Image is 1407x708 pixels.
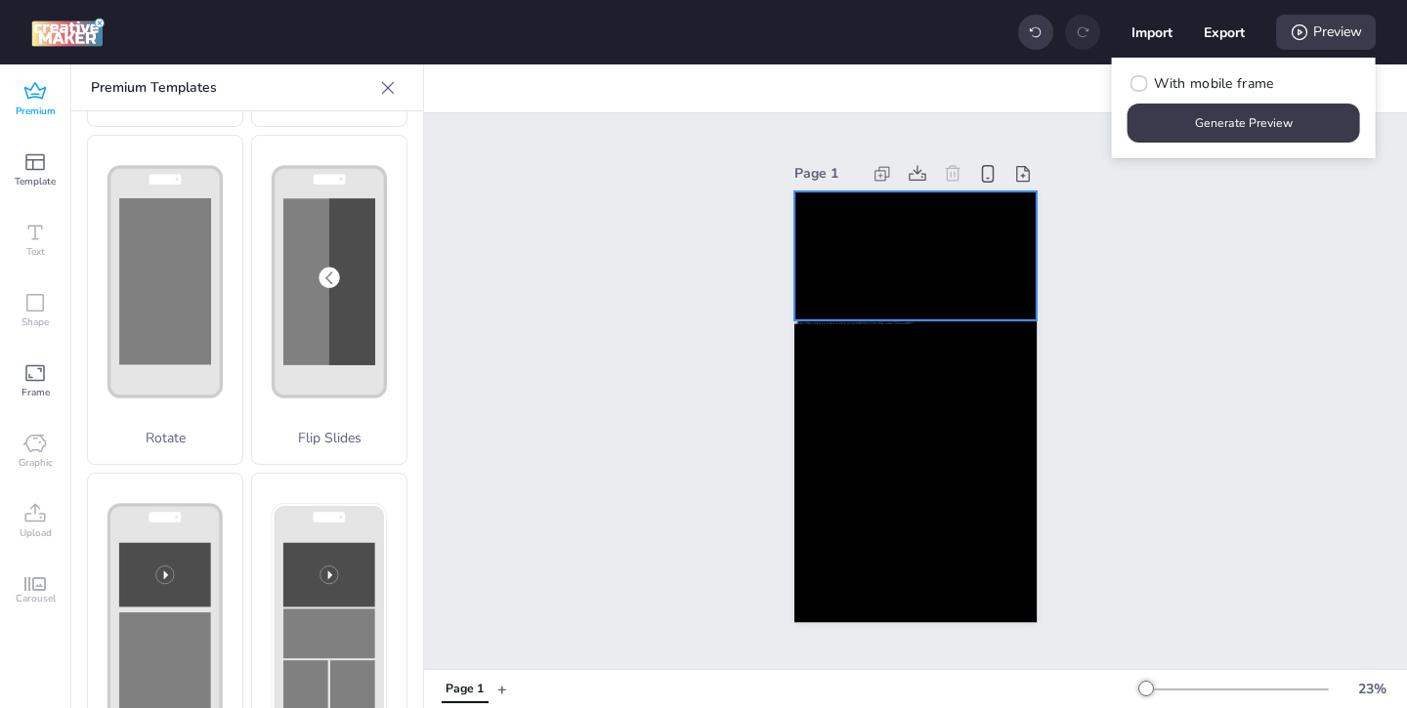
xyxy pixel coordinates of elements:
[19,455,53,471] span: Graphic
[91,64,372,111] p: Premium Templates
[15,174,56,189] span: Template
[16,591,56,606] span: Carousel
[1204,12,1245,53] button: Export
[432,672,497,706] div: Tabs
[1131,12,1172,53] button: Import
[21,385,50,400] span: Frame
[20,525,52,541] span: Upload
[1348,679,1395,699] div: 23 %
[1128,104,1360,143] button: Generate Preview
[1276,15,1376,50] div: Preview
[16,104,56,119] span: Premium
[26,244,45,260] span: Text
[794,163,861,184] div: Page 1
[446,681,484,698] div: Page 1
[31,18,105,47] img: logo Creative Maker
[497,672,507,706] button: +
[88,428,242,448] p: Rotate
[252,428,406,448] p: Flip Slides
[1154,73,1273,94] span: With mobile frame
[21,314,49,330] span: Shape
